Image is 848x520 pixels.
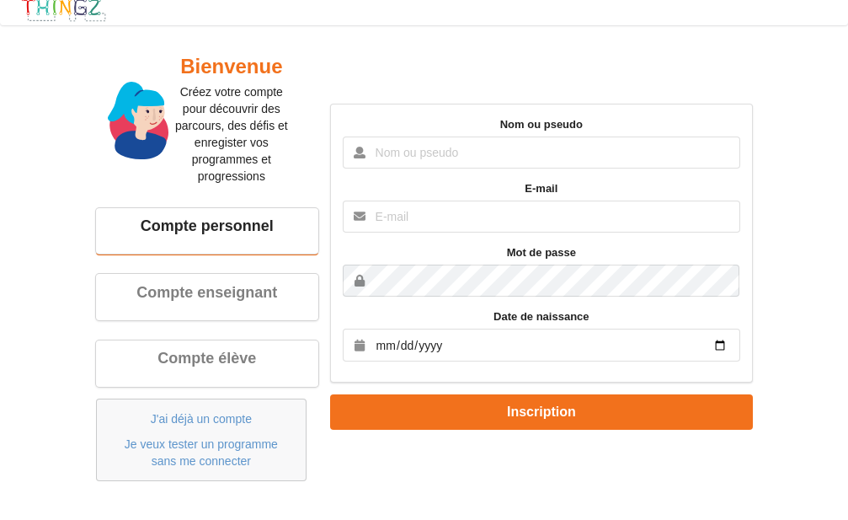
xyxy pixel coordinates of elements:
div: Compte personnel [108,217,307,236]
h2: Bienvenue [168,54,295,80]
button: Inscription [330,394,752,429]
a: Compte enseignant [96,274,319,319]
label: Mot de passe [343,244,739,261]
input: Nom ou pseudo [343,137,739,169]
label: Date de naissance [343,308,739,325]
label: Nom ou pseudo [343,116,739,133]
a: Compte personnel [96,208,319,254]
div: Compte enseignant [108,283,307,303]
p: Créez votre compte pour découvrir des parcours, des défis et enregister vos programmes et progres... [168,83,295,185]
div: Compte élève [108,349,307,368]
a: Compte élève [96,340,319,386]
img: miss.svg [108,82,168,159]
input: E-mail [343,201,739,233]
a: Je veux tester un programme sans me connecter [125,437,278,468]
a: J'ai déjà un compte [151,412,252,426]
label: E-mail [343,180,739,197]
